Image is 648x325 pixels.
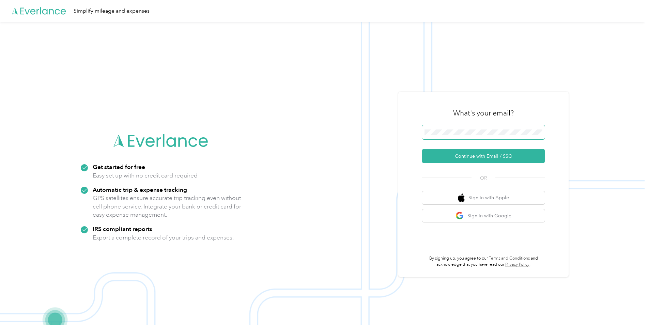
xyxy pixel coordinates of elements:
span: OR [472,174,495,182]
p: By signing up, you agree to our and acknowledge that you have read our . [422,256,545,267]
strong: Get started for free [93,163,145,170]
strong: Automatic trip & expense tracking [93,186,187,193]
img: apple logo [458,194,465,202]
a: Terms and Conditions [489,256,530,261]
p: GPS satellites ensure accurate trip tracking even without cell phone service. Integrate your bank... [93,194,242,219]
img: google logo [456,212,464,220]
p: Export a complete record of your trips and expenses. [93,233,234,242]
div: Simplify mileage and expenses [74,7,150,15]
button: google logoSign in with Google [422,209,545,222]
p: Easy set up with no credit card required [93,171,198,180]
a: Privacy Policy [505,262,529,267]
button: apple logoSign in with Apple [422,191,545,204]
button: Continue with Email / SSO [422,149,545,163]
h3: What's your email? [453,108,514,118]
strong: IRS compliant reports [93,225,152,232]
